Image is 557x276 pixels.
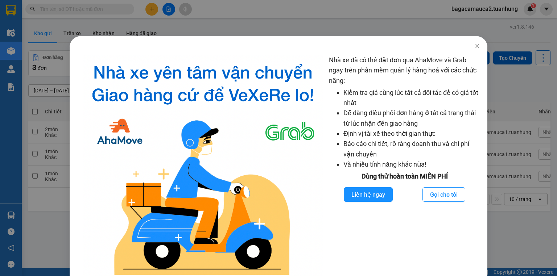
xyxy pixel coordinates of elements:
button: Liên hệ ngay [344,187,393,202]
span: Liên hệ ngay [351,190,385,199]
li: Định vị tài xế theo thời gian thực [343,129,480,139]
li: Dễ dàng điều phối đơn hàng ở tất cả trạng thái từ lúc nhận đến giao hàng [343,108,480,129]
li: Kiểm tra giá cùng lúc tất cả đối tác để có giá tốt nhất [343,88,480,108]
li: Báo cáo chi tiết, rõ ràng doanh thu và chi phí vận chuyển [343,139,480,159]
span: close [474,43,480,49]
button: Gọi cho tôi [422,187,465,202]
span: Gọi cho tôi [430,190,458,199]
div: Dùng thử hoàn toàn MIỄN PHÍ [329,171,480,181]
li: Và nhiều tính năng khác nữa! [343,159,480,170]
button: Close [467,36,487,57]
